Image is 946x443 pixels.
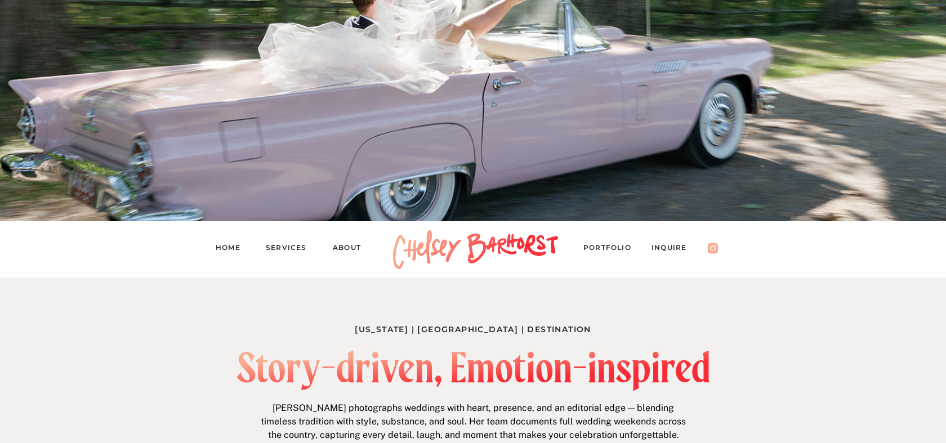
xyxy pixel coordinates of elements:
a: Inquire [652,241,698,257]
a: Home [216,241,249,257]
a: About [333,241,372,257]
a: Services [266,241,316,257]
a: PORTFOLIO [583,241,642,257]
h1: [US_STATE] | [GEOGRAPHIC_DATA] | Destination [353,323,593,334]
